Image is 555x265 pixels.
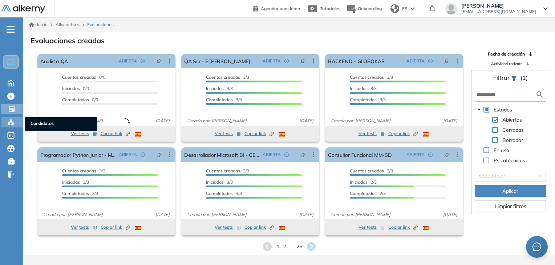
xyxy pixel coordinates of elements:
h3: Evaluaciones creadas [31,36,105,45]
span: Onboarding [358,6,382,11]
span: Aplicar [502,187,518,195]
span: 2/3 [350,191,386,196]
span: 3/3 [350,168,393,174]
span: Candidatos [31,120,92,128]
span: Iniciadas [62,179,80,185]
button: Copiar link [388,223,418,232]
span: pushpin [300,152,305,158]
a: Analista QA [40,54,68,68]
span: Tutoriales [320,6,340,11]
span: ABIERTA [263,58,281,64]
span: Estados [494,106,512,113]
span: Copiar link [388,130,418,137]
span: 0/0 [62,97,98,102]
img: Logo [1,5,45,14]
a: Consultor Funcional MM-SD [328,147,392,162]
span: Limpiar filtros [495,202,526,210]
span: caret-down [477,108,481,111]
span: 2/3 [350,179,377,185]
span: Abiertas [501,115,523,124]
button: Ver tests [215,129,241,138]
span: Iniciadas [206,86,224,91]
span: pushpin [156,152,161,158]
span: [DATE] [296,211,316,218]
span: Alkymetrics [56,22,79,27]
span: Copiar link [101,224,130,231]
span: Evaluaciones [87,21,114,28]
span: 3/3 [206,191,242,196]
span: [DATE] [153,118,173,124]
span: Creado por: [PERSON_NAME] [328,211,393,218]
span: 0/0 [62,86,89,91]
span: [DATE] [153,211,173,218]
button: pushpin [151,149,167,160]
span: Completados [350,191,377,196]
button: Copiar link [388,129,418,138]
span: Cuentas creadas [206,74,240,80]
img: ESP [423,132,429,136]
span: Cuentas creadas [62,74,96,80]
span: message [532,242,541,251]
span: Creado por: [PERSON_NAME] [328,118,393,124]
span: 3/3 [206,179,233,185]
span: Abiertas [502,117,522,123]
span: 26 [296,243,302,250]
a: Desarrollador Microsoft BI - CENTRO [184,147,260,162]
button: Ver tests [71,223,97,232]
span: ABIERTA [406,58,425,64]
img: ESP [135,132,141,136]
span: ABIERTA [119,58,137,64]
span: [PERSON_NAME] [461,3,536,9]
img: world [390,4,399,13]
span: 3/3 [206,86,233,91]
span: Cuentas creadas [350,74,384,80]
span: Fecha de creación [488,51,525,57]
span: Completados [350,97,377,102]
span: Borrador [502,137,523,143]
a: Programador Python Junior - Mascotas [DEMOGRAPHIC_DATA] [40,147,116,162]
span: pushpin [444,152,449,158]
button: Onboarding [346,1,382,17]
span: ... [289,243,293,250]
img: arrow [410,7,415,10]
span: Completados [62,97,89,102]
button: Ver tests [358,129,385,138]
button: Limpiar filtros [475,200,546,212]
span: pushpin [444,58,449,64]
span: [DATE] [296,118,316,124]
span: check-circle [428,59,433,63]
button: Ver tests [358,223,385,232]
button: Ver tests [215,223,241,232]
span: Creado por: [PERSON_NAME] [184,118,250,124]
span: (1) [520,73,528,82]
span: Creado por: [PERSON_NAME] [184,211,250,218]
img: ESP [279,226,285,230]
span: ABIERTA [406,151,425,158]
span: 3/3 [206,74,249,80]
span: check-circle [284,59,289,63]
span: 2 [283,243,286,250]
span: Cerradas [501,126,525,134]
button: Aplicar [475,185,546,197]
span: Completados [62,191,89,196]
button: Copiar link [244,129,274,138]
span: Completados [206,191,233,196]
button: Ver tests [71,129,97,138]
span: Cuentas creadas [350,168,384,174]
span: check-circle [141,152,145,157]
span: check-circle [428,152,433,157]
span: ES [402,5,408,12]
span: Cerradas [502,127,524,133]
span: En uso [492,146,511,155]
i: - [7,29,15,30]
span: Copiar link [244,130,274,137]
span: Cuentas creadas [206,168,240,174]
span: Iniciadas [206,179,224,185]
span: [DATE] [440,211,460,218]
span: En uso [494,147,509,154]
span: [DATE] [440,118,460,124]
span: Psicotécnicos [492,156,527,165]
span: 3/3 [206,168,249,174]
span: [EMAIL_ADDRESS][DOMAIN_NAME] [461,9,536,15]
span: 3/3 [206,97,242,102]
